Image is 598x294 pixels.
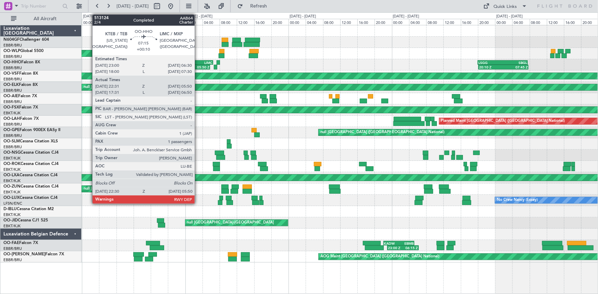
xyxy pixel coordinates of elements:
[3,60,21,64] span: OO-HHO
[117,3,149,9] span: [DATE] - [DATE]
[3,105,38,110] a: OO-FSXFalcon 7X
[3,49,20,53] span: OO-WLP
[3,139,20,143] span: OO-SLM
[197,61,212,65] div: LIMC
[3,190,21,195] a: EBKT/KJK
[3,178,21,183] a: EBKT/KJK
[3,167,21,172] a: EBKT/KJK
[3,184,59,189] a: OO-ZUNCessna Citation CJ4
[393,14,419,20] div: [DATE] - [DATE]
[117,19,134,25] div: 08:00
[21,1,60,11] input: Trip Number
[3,162,21,166] span: OO-ROK
[3,151,59,155] a: OO-NSGCessna Citation CJ4
[3,54,22,59] a: EBBR/BRU
[3,223,21,229] a: EBKT/KJK
[323,19,340,25] div: 08:00
[134,19,151,25] div: 12:00
[480,1,531,12] button: Quick Links
[388,246,403,250] div: 23:00 Z
[426,19,443,25] div: 08:00
[320,252,439,262] div: AOG Maint [GEOGRAPHIC_DATA] ([GEOGRAPHIC_DATA] National)
[3,133,22,138] a: EBBR/BRU
[84,82,173,92] div: null [GEOGRAPHIC_DATA] ([GEOGRAPHIC_DATA])
[340,19,357,25] div: 12:00
[3,43,22,48] a: EBBR/BRU
[3,122,22,127] a: EBBR/BRU
[512,19,529,25] div: 04:00
[530,19,547,25] div: 08:00
[3,38,49,42] a: N604GFChallenger 604
[409,19,426,25] div: 04:00
[461,19,478,25] div: 16:00
[403,246,418,250] div: 06:15 Z
[3,212,21,217] a: EBKT/KJK
[3,72,38,76] a: OO-VSFFalcon 8X
[497,195,538,205] div: No Crew Nancy (Essey)
[503,61,527,65] div: SBGL
[203,19,220,25] div: 04:00
[3,173,58,177] a: OO-LXACessna Citation CJ4
[547,19,564,25] div: 12:00
[3,117,39,121] a: OO-LAHFalcon 7X
[392,19,409,25] div: 00:00
[357,19,375,25] div: 16:00
[320,127,410,138] div: null [GEOGRAPHIC_DATA] ([GEOGRAPHIC_DATA])
[3,241,38,245] a: OO-FAEFalcon 7X
[3,72,19,76] span: OO-VSF
[3,60,40,64] a: OO-HHOFalcon 8X
[494,3,517,10] div: Quick Links
[168,19,185,25] div: 20:00
[151,19,168,25] div: 16:00
[3,218,48,222] a: OO-JIDCessna CJ1 525
[3,111,21,116] a: EBKT/KJK
[479,65,503,69] div: 20:10 Z
[399,241,414,245] div: EBMB
[3,83,19,87] span: OO-ELK
[3,77,22,82] a: EBBR/BRU
[237,19,254,25] div: 12:00
[3,184,21,189] span: OO-ZUN
[3,94,18,98] span: OO-AIE
[306,19,323,25] div: 04:00
[3,83,38,87] a: OO-ELKFalcon 8X
[3,246,22,251] a: EBBR/BRU
[3,257,22,263] a: EBBR/BRU
[3,65,22,71] a: EBBR/BRU
[84,184,147,194] div: null [GEOGRAPHIC_DATA] (Cointrin)
[3,162,59,166] a: OO-ROKCessna Citation CJ4
[478,61,503,65] div: LSGG
[3,201,22,206] a: LFSN/ENC
[3,156,21,161] a: EBKT/KJK
[443,19,461,25] div: 12:00
[3,117,20,121] span: OO-LAH
[82,19,99,25] div: 00:00
[271,19,289,25] div: 20:00
[3,252,45,256] span: OO-[PERSON_NAME]
[384,241,399,245] div: KADW
[441,116,565,126] div: Planned Maint [GEOGRAPHIC_DATA] ([GEOGRAPHIC_DATA] National)
[3,196,20,200] span: OO-LUX
[194,65,209,69] div: 05:50 Z
[290,14,316,20] div: [DATE] - [DATE]
[375,19,392,25] div: 20:00
[496,14,523,20] div: [DATE] - [DATE]
[3,94,37,98] a: OO-AIEFalcon 7X
[3,207,54,211] a: D-IBLUCessna Citation M2
[18,16,72,21] span: All Aircraft
[3,151,21,155] span: OO-NSG
[3,128,20,132] span: OO-GPE
[3,241,19,245] span: OO-FAE
[495,19,512,25] div: 00:00
[3,173,20,177] span: OO-LXA
[187,218,274,228] div: null [GEOGRAPHIC_DATA]-[GEOGRAPHIC_DATA]
[181,61,197,65] div: KTEB
[99,19,116,25] div: 04:00
[8,13,74,24] button: All Aircraft
[3,38,20,42] span: N604GF
[3,144,22,150] a: EBBR/BRU
[564,19,581,25] div: 16:00
[254,19,271,25] div: 16:00
[220,19,237,25] div: 08:00
[3,99,22,104] a: EBBR/BRU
